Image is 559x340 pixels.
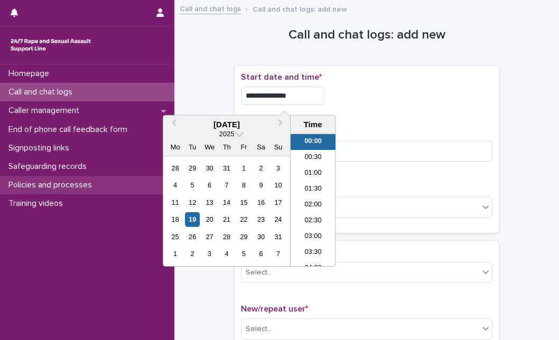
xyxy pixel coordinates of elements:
div: Choose Saturday, 23 August 2025 [254,212,268,226]
div: Choose Thursday, 7 August 2025 [219,178,234,192]
li: 00:30 [291,150,336,166]
div: Choose Sunday, 10 August 2025 [271,178,285,192]
div: Choose Wednesday, 6 August 2025 [202,178,217,192]
div: Choose Thursday, 28 August 2025 [219,230,234,244]
div: Choose Tuesday, 26 August 2025 [185,230,199,244]
div: Choose Wednesday, 3 September 2025 [202,247,217,261]
div: Time [293,120,332,129]
p: End of phone call feedback form [4,125,136,135]
span: 2025 [219,130,234,138]
p: Call and chat logs: add new [253,3,347,14]
div: Choose Wednesday, 30 July 2025 [202,161,217,175]
div: Choose Saturday, 6 September 2025 [254,247,268,261]
div: Choose Monday, 25 August 2025 [168,230,182,244]
li: 01:00 [291,166,336,182]
div: Choose Thursday, 21 August 2025 [219,212,234,226]
li: 01:30 [291,182,336,197]
div: Choose Tuesday, 5 August 2025 [185,178,199,192]
p: Signposting links [4,143,78,153]
p: Safeguarding records [4,162,95,172]
li: 02:30 [291,213,336,229]
div: Choose Monday, 1 September 2025 [168,247,182,261]
button: Previous Month [164,117,181,134]
div: Select... [246,324,272,335]
div: Choose Thursday, 31 July 2025 [219,161,234,175]
div: We [202,140,217,154]
div: Choose Thursday, 14 August 2025 [219,195,234,210]
div: Choose Friday, 8 August 2025 [237,178,251,192]
div: Choose Wednesday, 20 August 2025 [202,212,217,226]
div: Choose Friday, 1 August 2025 [237,161,251,175]
div: Mo [168,140,182,154]
div: Choose Saturday, 30 August 2025 [254,230,268,244]
div: Choose Sunday, 17 August 2025 [271,195,285,210]
div: Choose Tuesday, 2 September 2025 [185,247,199,261]
div: Choose Friday, 15 August 2025 [237,195,251,210]
li: 03:30 [291,245,336,261]
div: Choose Sunday, 7 September 2025 [271,247,285,261]
p: Homepage [4,69,58,79]
div: Choose Friday, 5 September 2025 [237,247,251,261]
div: Tu [185,140,199,154]
button: Next Month [273,117,290,134]
li: 04:00 [291,261,336,277]
div: Choose Tuesday, 19 August 2025 [185,212,199,226]
div: Choose Sunday, 24 August 2025 [271,212,285,226]
div: Choose Monday, 18 August 2025 [168,212,182,226]
li: 03:00 [291,229,336,245]
div: Select... [246,267,272,278]
div: Choose Saturday, 16 August 2025 [254,195,268,210]
div: Choose Friday, 22 August 2025 [237,212,251,226]
span: Start date and time [241,73,322,81]
div: Choose Saturday, 2 August 2025 [254,161,268,175]
p: Training videos [4,199,71,209]
img: rhQMoQhaT3yELyF149Cw [8,34,93,55]
div: Choose Wednesday, 13 August 2025 [202,195,217,210]
p: Caller management [4,106,88,116]
div: Choose Sunday, 31 August 2025 [271,230,285,244]
div: Fr [237,140,251,154]
li: 00:00 [291,134,336,150]
div: Choose Sunday, 3 August 2025 [271,161,285,175]
div: Choose Tuesday, 12 August 2025 [185,195,199,210]
div: [DATE] [163,120,290,129]
h1: Call and chat logs: add new [235,27,499,43]
span: New/repeat user [241,305,308,313]
div: Choose Monday, 11 August 2025 [168,195,182,210]
div: Choose Tuesday, 29 July 2025 [185,161,199,175]
div: Choose Monday, 28 July 2025 [168,161,182,175]
div: Sa [254,140,268,154]
p: Policies and processes [4,180,100,190]
li: 02:00 [291,197,336,213]
div: Choose Monday, 4 August 2025 [168,178,182,192]
div: Choose Wednesday, 27 August 2025 [202,230,217,244]
div: Choose Saturday, 9 August 2025 [254,178,268,192]
div: Choose Friday, 29 August 2025 [237,230,251,244]
div: Su [271,140,285,154]
a: Call and chat logs [180,2,241,14]
p: Call and chat logs [4,87,81,97]
div: Choose Thursday, 4 September 2025 [219,247,234,261]
div: Th [219,140,234,154]
div: month 2025-08 [166,159,286,262]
